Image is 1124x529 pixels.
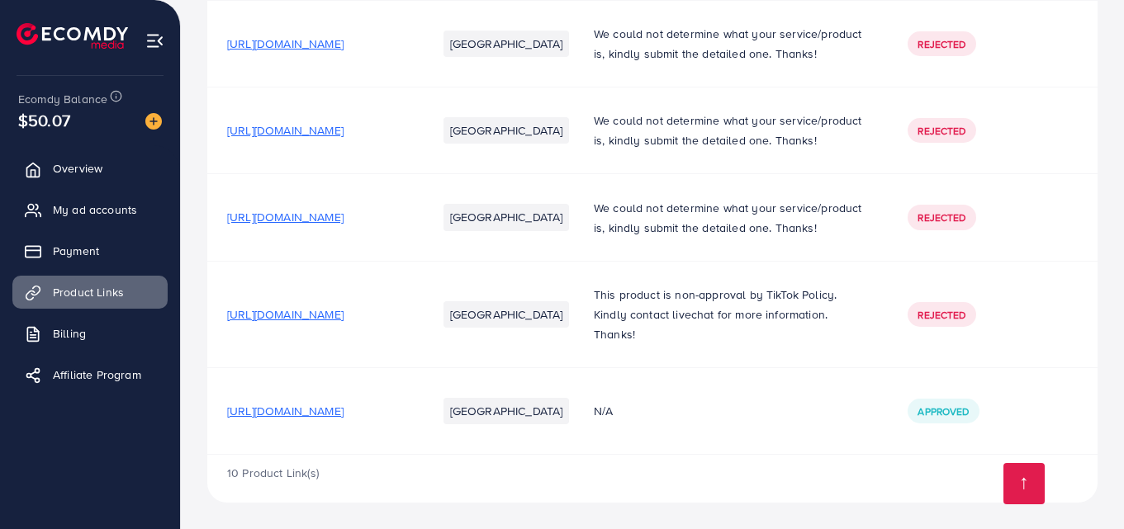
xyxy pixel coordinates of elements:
a: Product Links [12,276,168,309]
span: Rejected [918,124,965,138]
li: [GEOGRAPHIC_DATA] [443,117,570,144]
span: Billing [53,325,86,342]
span: Affiliate Program [53,366,141,383]
span: [URL][DOMAIN_NAME] [227,35,344,52]
span: Product Links [53,284,124,300]
span: $50.07 [18,108,70,132]
a: Affiliate Program [12,358,168,391]
a: Payment [12,234,168,267]
span: [URL][DOMAIN_NAME] [227,403,344,419]
span: N/A [594,403,613,419]
li: [GEOGRAPHIC_DATA] [443,204,570,230]
img: menu [145,31,164,50]
a: Billing [12,317,168,350]
li: [GEOGRAPHIC_DATA] [443,301,570,328]
span: Payment [53,243,99,259]
span: 10 Product Link(s) [227,465,319,481]
span: [URL][DOMAIN_NAME] [227,122,344,139]
span: Rejected [918,210,965,224]
a: Overview [12,152,168,185]
p: We could not determine what your service/product is, kindly submit the detailed one. Thanks! [594,111,868,150]
span: [URL][DOMAIN_NAME] [227,306,344,323]
p: We could not determine what your service/product is, kindly submit the detailed one. Thanks! [594,24,868,64]
span: Rejected [918,308,965,322]
span: [URL][DOMAIN_NAME] [227,209,344,225]
img: image [145,113,162,130]
li: [GEOGRAPHIC_DATA] [443,398,570,424]
li: [GEOGRAPHIC_DATA] [443,31,570,57]
iframe: Chat [1054,455,1112,517]
span: Ecomdy Balance [18,91,107,107]
span: Rejected [918,37,965,51]
p: We could not determine what your service/product is, kindly submit the detailed one. Thanks! [594,198,868,238]
a: My ad accounts [12,193,168,226]
span: Overview [53,160,102,177]
img: logo [17,23,128,49]
p: This product is non-approval by TikTok Policy. Kindly contact livechat for more information. Thanks! [594,285,868,344]
span: Approved [918,404,969,418]
span: My ad accounts [53,201,137,218]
